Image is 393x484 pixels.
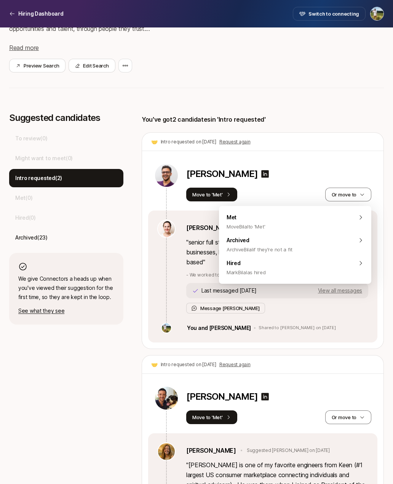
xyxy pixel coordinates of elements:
[186,237,368,267] p: " senior full stack eng at Nextdoor, understands social marketplace businesses, looking for his n...
[371,7,383,20] img: Tyler Kieft
[18,9,64,18] p: Hiring Dashboard
[227,222,265,231] span: Move Bilal to 'Met'
[15,193,32,203] p: Met ( 0 )
[161,361,216,368] p: Intro requested on [DATE]
[187,323,251,333] p: You and [PERSON_NAME]
[162,323,171,333] img: 23676b67_9673_43bb_8dff_2aeac9933bfb.jpg
[293,7,366,21] button: Switch to connecting
[186,188,237,201] button: Move to 'Met'
[151,137,158,146] span: 🤝
[151,360,158,369] span: 🤝
[186,303,265,314] button: Message [PERSON_NAME]
[158,443,175,460] img: 51df712d_3d1e_4cd3_81be_ad2d4a32c205.jpg
[15,134,48,143] p: To review ( 0 )
[161,138,216,145] p: Intro requested on [DATE]
[227,245,292,254] span: Archive Bilal if they're not a fit
[247,447,330,454] p: Suggested [PERSON_NAME] on [DATE]
[308,10,359,18] span: Switch to connecting
[186,391,257,402] p: [PERSON_NAME]
[219,361,251,368] button: Request again
[15,233,48,242] p: Archived ( 23 )
[142,114,266,124] p: You've got 2 candidates in 'Intro requested'
[155,387,178,410] img: 856655ed_0f2e_40be_9613_780a152b4f38.jpg
[18,274,114,302] p: We give Connectors a heads up when you've viewed their suggestion for the first time, so they are...
[9,44,39,51] span: Read more
[186,272,368,278] p: - We worked together at different companies
[69,59,115,72] button: Edit Search
[227,259,265,277] span: Hired
[318,288,362,293] span: View all messages
[227,236,292,254] span: Archived
[186,283,368,298] button: Last messaged [DATE]View all messages
[219,206,371,284] div: Or move to
[186,223,236,233] a: [PERSON_NAME]
[15,213,36,222] p: Hired ( 0 )
[219,138,251,145] button: Request again
[9,113,123,123] p: Suggested candidates
[325,188,371,201] button: Or move to
[186,445,236,455] a: [PERSON_NAME]
[155,164,178,187] img: d09c0110_496d_41e8_af0b_20c86d8e8ba4.jpg
[325,410,371,424] button: Or move to
[201,288,256,293] p: Last messaged [DATE]
[15,174,62,183] p: Intro requested ( 2 )
[9,59,65,72] button: Preview Search
[18,306,114,315] p: See what they see
[259,325,335,331] p: Shared to [PERSON_NAME] on [DATE]
[370,7,384,21] button: Tyler Kieft
[15,154,73,163] p: Might want to meet ( 0 )
[186,410,237,424] button: Move to 'Met'
[158,220,175,237] img: ACg8ocKIQJi31ppBgPaypxCUuCre1fVaF4yyKyz5uOPKMshA8_0clcyU=s160-c
[227,213,265,231] span: Met
[186,169,257,179] p: [PERSON_NAME]
[227,268,265,277] span: Mark Bilal as hired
